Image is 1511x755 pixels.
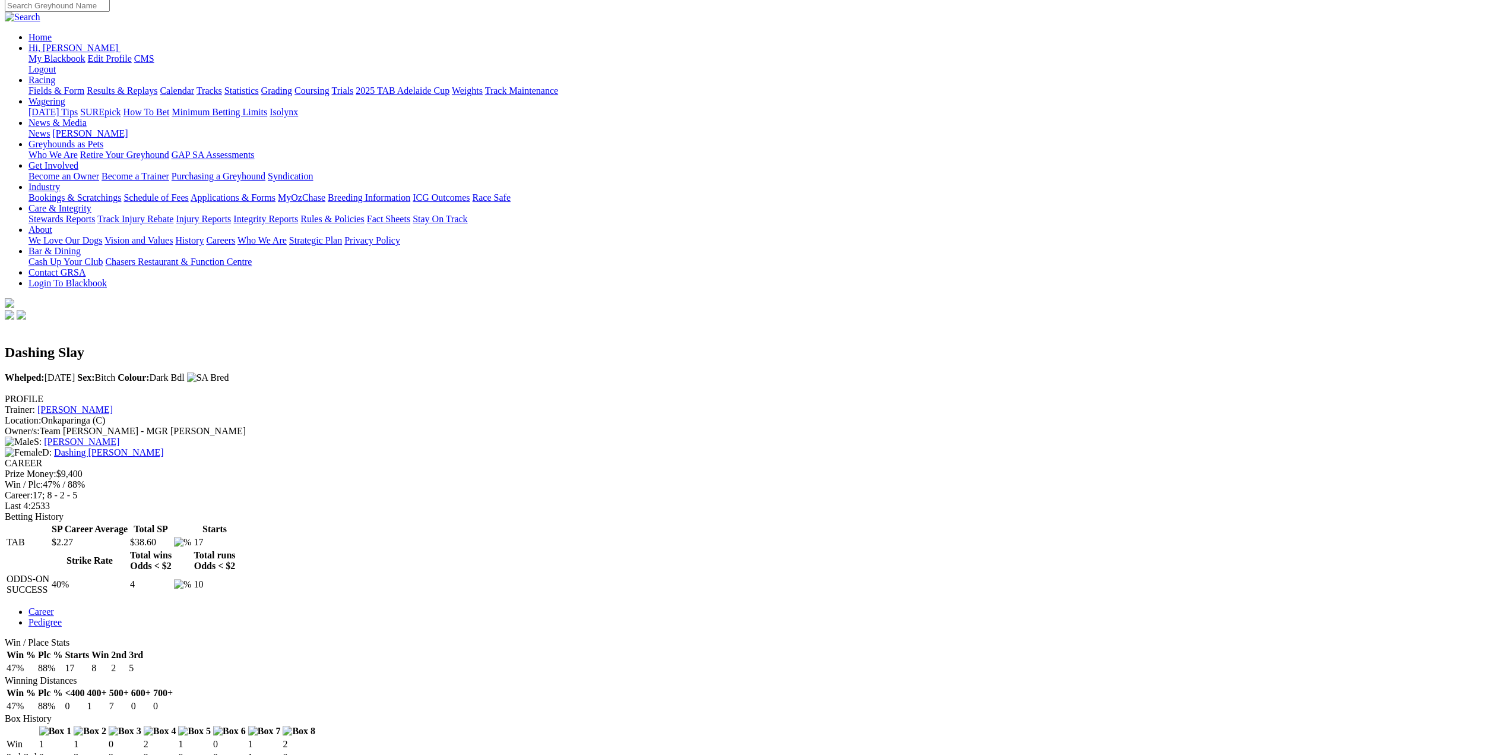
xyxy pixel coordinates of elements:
[197,86,222,96] a: Tracks
[28,107,78,117] a: [DATE] Tips
[51,536,128,548] td: $2.27
[5,426,1506,437] div: Team [PERSON_NAME] - MGR [PERSON_NAME]
[472,192,510,203] a: Race Safe
[5,637,1506,648] div: Win / Place Stats
[87,687,107,699] th: 400+
[109,726,141,737] img: Box 3
[77,372,115,383] span: Bitch
[129,549,172,572] th: Total wins Odds < $2
[5,415,41,425] span: Location:
[328,192,410,203] a: Breeding Information
[224,86,259,96] a: Statistics
[213,726,246,737] img: Box 6
[172,107,267,117] a: Minimum Betting Limits
[28,267,85,277] a: Contact GRSA
[97,214,173,224] a: Track Injury Rebate
[28,53,1506,75] div: Hi, [PERSON_NAME]
[28,86,1506,96] div: Racing
[28,235,1506,246] div: About
[28,606,54,617] a: Career
[74,726,106,737] img: Box 2
[5,501,1506,511] div: 2533
[300,214,365,224] a: Rules & Policies
[87,86,157,96] a: Results & Replays
[193,549,236,572] th: Total runs Odds < $2
[5,713,1506,724] div: Box History
[37,405,113,415] a: [PERSON_NAME]
[52,128,128,138] a: [PERSON_NAME]
[5,447,42,458] img: Female
[131,700,151,712] td: 0
[344,235,400,245] a: Privacy Policy
[28,86,84,96] a: Fields & Form
[39,726,72,737] img: Box 1
[485,86,558,96] a: Track Maintenance
[131,687,151,699] th: 600+
[123,192,188,203] a: Schedule of Fees
[54,447,163,457] a: Dashing [PERSON_NAME]
[110,662,127,674] td: 2
[28,160,78,170] a: Get Involved
[37,700,63,712] td: 88%
[5,12,40,23] img: Search
[129,536,172,548] td: $38.60
[5,501,31,511] span: Last 4:
[28,139,103,149] a: Greyhounds as Pets
[5,437,42,447] span: S:
[178,738,211,750] td: 1
[6,662,36,674] td: 47%
[206,235,235,245] a: Careers
[37,662,63,674] td: 88%
[28,278,107,288] a: Login To Blackbook
[233,214,298,224] a: Integrity Reports
[51,523,128,535] th: SP Career Average
[105,257,252,267] a: Chasers Restaurant & Function Centre
[278,192,325,203] a: MyOzChase
[80,150,169,160] a: Retire Your Greyhound
[28,257,1506,267] div: Bar & Dining
[413,192,470,203] a: ICG Outcomes
[28,171,99,181] a: Become an Owner
[77,372,94,383] b: Sex:
[109,687,129,699] th: 500+
[356,86,449,96] a: 2025 TAB Adelaide Cup
[213,738,246,750] td: 0
[110,649,127,661] th: 2nd
[64,700,85,712] td: 0
[289,235,342,245] a: Strategic Plan
[80,107,121,117] a: SUREpick
[28,43,118,53] span: Hi, [PERSON_NAME]
[28,182,60,192] a: Industry
[128,649,144,661] th: 3rd
[28,53,85,64] a: My Blackbook
[129,573,172,596] td: 4
[5,310,14,320] img: facebook.svg
[331,86,353,96] a: Trials
[39,738,72,750] td: 1
[5,675,1506,686] div: Winning Distances
[28,214,1506,225] div: Care & Integrity
[64,649,90,661] th: Starts
[28,64,56,74] a: Logout
[64,687,85,699] th: <400
[270,107,298,117] a: Isolynx
[37,649,63,661] th: Plc %
[452,86,483,96] a: Weights
[5,405,35,415] span: Trainer:
[28,192,1506,203] div: Industry
[5,298,14,308] img: logo-grsa-white.png
[175,235,204,245] a: History
[5,415,1506,426] div: Onkaparinga (C)
[172,171,265,181] a: Purchasing a Greyhound
[193,536,236,548] td: 17
[28,150,78,160] a: Who We Are
[91,649,109,661] th: Win
[28,107,1506,118] div: Wagering
[28,246,81,256] a: Bar & Dining
[28,128,50,138] a: News
[28,32,52,42] a: Home
[44,437,119,447] a: [PERSON_NAME]
[5,437,34,447] img: Male
[28,225,52,235] a: About
[153,700,173,712] td: 0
